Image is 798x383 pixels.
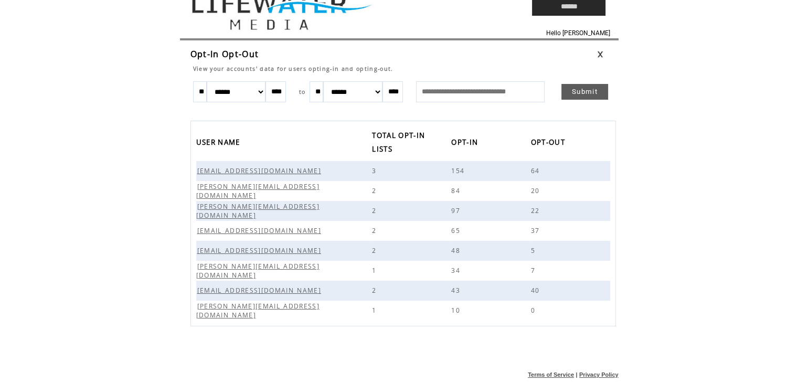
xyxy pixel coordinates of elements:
[196,286,325,294] a: [EMAIL_ADDRESS][DOMAIN_NAME]
[579,371,619,378] a: Privacy Policy
[530,306,537,315] span: 0
[372,286,379,295] span: 2
[451,206,463,215] span: 97
[546,29,610,37] span: Hello [PERSON_NAME]
[197,166,324,175] span: [EMAIL_ADDRESS][DOMAIN_NAME]
[451,266,463,275] span: 34
[196,247,325,254] a: [EMAIL_ADDRESS][DOMAIN_NAME]
[372,306,379,315] span: 1
[196,182,320,200] span: [PERSON_NAME][EMAIL_ADDRESS][DOMAIN_NAME]
[196,202,320,220] span: [PERSON_NAME][EMAIL_ADDRESS][DOMAIN_NAME]
[372,186,379,195] span: 2
[196,135,246,152] a: USER NAME
[530,206,542,215] span: 22
[561,84,608,100] a: Submit
[576,371,577,378] span: |
[530,135,567,152] span: OPT-OUT
[451,186,463,195] span: 84
[190,48,259,60] span: Opt-In Opt-Out
[451,135,483,152] a: OPT-IN
[196,167,325,174] a: [EMAIL_ADDRESS][DOMAIN_NAME]
[196,262,320,278] a: [PERSON_NAME][EMAIL_ADDRESS][DOMAIN_NAME]
[451,286,463,295] span: 43
[451,306,463,315] span: 10
[197,246,324,255] span: [EMAIL_ADDRESS][DOMAIN_NAME]
[193,65,393,72] span: View your accounts' data for users opting-in and opting-out.
[530,286,542,295] span: 40
[530,166,542,175] span: 64
[197,286,324,295] span: [EMAIL_ADDRESS][DOMAIN_NAME]
[196,135,243,152] span: USER NAME
[372,166,379,175] span: 3
[372,127,425,158] a: TOTAL OPT-IN LISTS
[530,186,542,195] span: 20
[196,227,325,234] a: [EMAIL_ADDRESS][DOMAIN_NAME]
[372,246,379,255] span: 2
[299,88,306,95] span: to
[530,135,570,152] a: OPT-OUT
[372,226,379,235] span: 2
[530,266,537,275] span: 7
[451,246,463,255] span: 48
[451,135,481,152] span: OPT-IN
[451,166,467,175] span: 154
[530,246,537,255] span: 5
[196,262,320,280] span: [PERSON_NAME][EMAIL_ADDRESS][DOMAIN_NAME]
[196,302,320,318] a: [PERSON_NAME][EMAIL_ADDRESS][DOMAIN_NAME]
[196,302,320,320] span: [PERSON_NAME][EMAIL_ADDRESS][DOMAIN_NAME]
[451,226,463,235] span: 65
[530,226,542,235] span: 37
[372,266,379,275] span: 1
[196,182,320,198] a: [PERSON_NAME][EMAIL_ADDRESS][DOMAIN_NAME]
[372,206,379,215] span: 2
[196,202,320,218] a: [PERSON_NAME][EMAIL_ADDRESS][DOMAIN_NAME]
[197,226,324,235] span: [EMAIL_ADDRESS][DOMAIN_NAME]
[528,371,574,378] a: Terms of Service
